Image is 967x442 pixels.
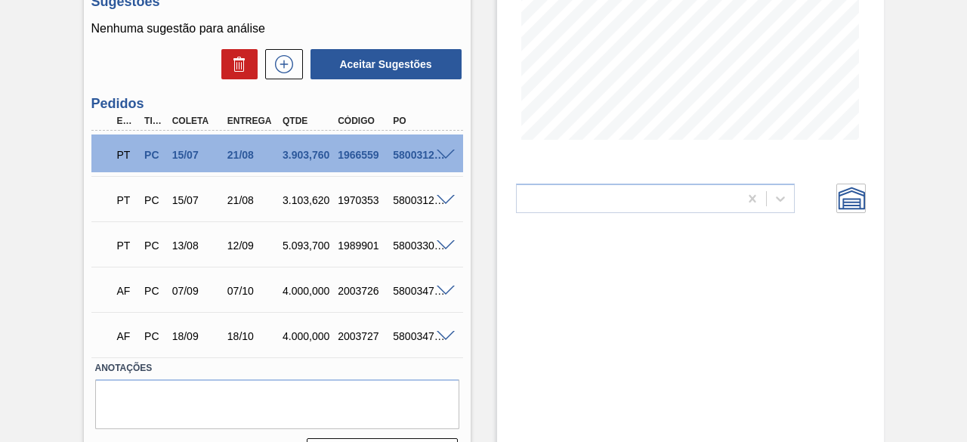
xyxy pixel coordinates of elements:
div: 07/09/2025 [168,285,228,297]
div: 5800347324 [389,330,449,342]
div: Pedido em Trânsito [113,138,140,172]
p: AF [117,285,136,297]
div: 5800312575 [389,194,449,206]
h3: Pedidos [91,96,463,112]
div: Etapa [113,116,140,126]
p: PT [117,149,136,161]
div: Aguardando Faturamento [113,320,140,353]
label: Anotações [95,357,459,379]
div: 4.000,000 [279,285,338,297]
p: AF [117,330,136,342]
div: Coleta [168,116,228,126]
div: Tipo [141,116,167,126]
div: 13/08/2025 [168,240,228,252]
div: 2003727 [334,330,394,342]
div: Nova sugestão [258,49,303,79]
div: Código [334,116,394,126]
div: 3.903,760 [279,149,338,161]
div: Pedido de Compra [141,330,167,342]
div: 21/08/2025 [224,194,283,206]
div: 15/07/2025 [168,149,228,161]
div: 4.000,000 [279,330,338,342]
div: Pedido em Trânsito [113,229,140,262]
div: Qtde [279,116,338,126]
div: Aceitar Sugestões [303,48,463,81]
div: 18/09/2025 [168,330,228,342]
div: Pedido de Compra [141,285,167,297]
div: 5800330039 [389,240,449,252]
p: PT [117,240,136,252]
button: Aceitar Sugestões [310,49,462,79]
div: 1989901 [334,240,394,252]
div: Pedido de Compra [141,149,167,161]
div: Excluir Sugestões [214,49,258,79]
div: Entrega [224,116,283,126]
div: Pedido de Compra [141,240,167,252]
p: PT [117,194,136,206]
div: 1966559 [334,149,394,161]
div: 12/09/2025 [224,240,283,252]
div: 18/10/2025 [224,330,283,342]
div: PO [389,116,449,126]
div: 15/07/2025 [168,194,228,206]
div: 5800312573 [389,149,449,161]
div: Pedido em Trânsito [113,184,140,217]
div: 5800347320 [389,285,449,297]
div: Pedido de Compra [141,194,167,206]
div: Aguardando Faturamento [113,274,140,308]
div: 07/10/2025 [224,285,283,297]
div: 2003726 [334,285,394,297]
div: 21/08/2025 [224,149,283,161]
div: 5.093,700 [279,240,338,252]
div: 1970353 [334,194,394,206]
div: 3.103,620 [279,194,338,206]
p: Nenhuma sugestão para análise [91,22,463,36]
